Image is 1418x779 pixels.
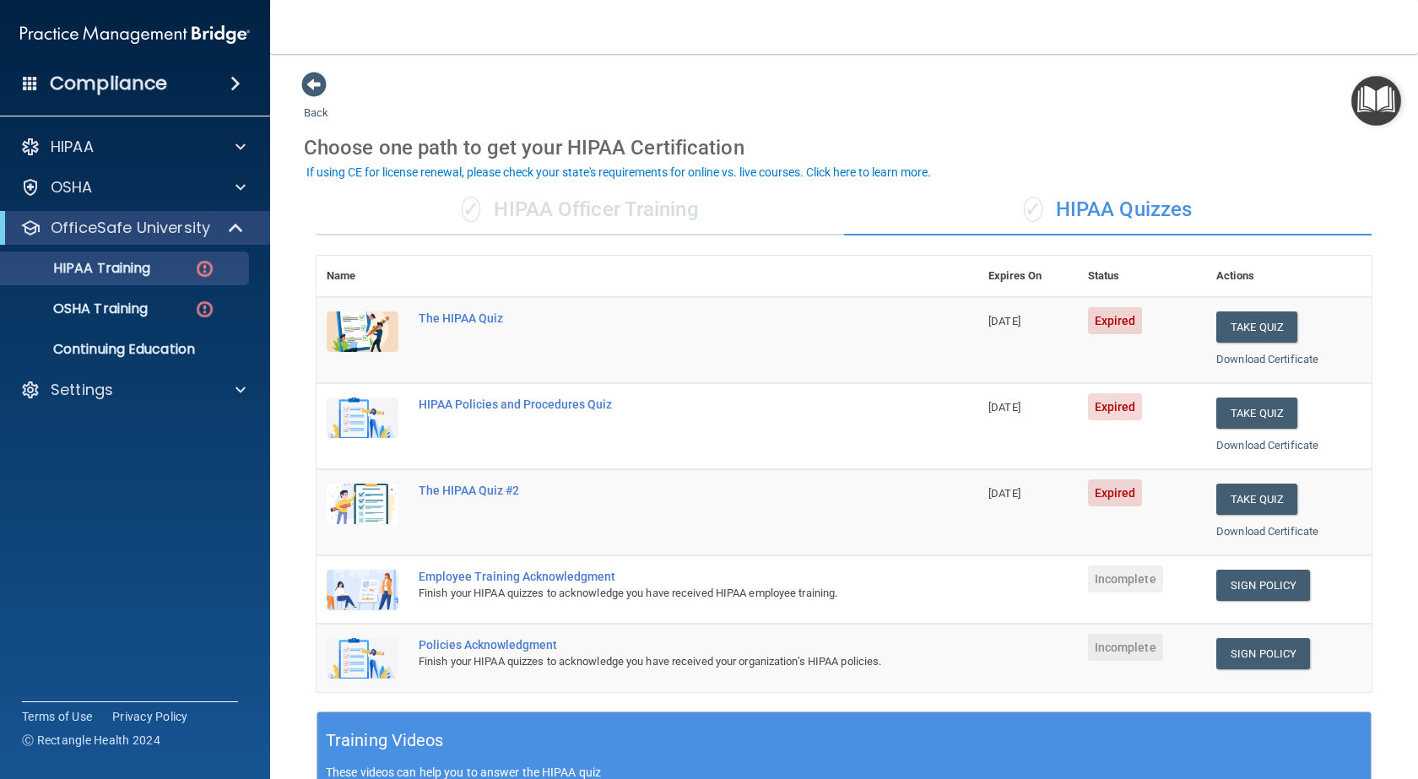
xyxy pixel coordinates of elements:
[419,311,894,325] div: The HIPAA Quiz
[988,315,1020,327] span: [DATE]
[317,185,844,235] div: HIPAA Officer Training
[844,185,1372,235] div: HIPAA Quizzes
[22,708,92,725] a: Terms of Use
[1216,439,1318,452] a: Download Certificate
[1216,311,1297,343] button: Take Quiz
[988,401,1020,414] span: [DATE]
[50,72,167,95] h4: Compliance
[419,398,894,411] div: HIPAA Policies and Procedures Quiz
[317,256,409,297] th: Name
[1078,256,1207,297] th: Status
[304,164,934,181] button: If using CE for license renewal, please check your state's requirements for online vs. live cours...
[1216,353,1318,365] a: Download Certificate
[304,123,1384,172] div: Choose one path to get your HIPAA Certification
[1216,638,1310,669] a: Sign Policy
[51,218,210,238] p: OfficeSafe University
[11,300,148,317] p: OSHA Training
[462,197,480,222] span: ✓
[11,260,150,277] p: HIPAA Training
[419,583,894,603] div: Finish your HIPAA quizzes to acknowledge you have received HIPAA employee training.
[1088,565,1163,592] span: Incomplete
[326,765,1362,779] p: These videos can help you to answer the HIPAA quiz
[419,638,894,652] div: Policies Acknowledgment
[112,708,188,725] a: Privacy Policy
[51,380,113,400] p: Settings
[419,484,894,497] div: The HIPAA Quiz #2
[419,652,894,672] div: Finish your HIPAA quizzes to acknowledge you have received your organization’s HIPAA policies.
[1206,256,1372,297] th: Actions
[1088,634,1163,661] span: Incomplete
[1216,570,1310,601] a: Sign Policy
[304,86,328,119] a: Back
[1334,663,1398,727] iframe: Drift Widget Chat Controller
[1216,398,1297,429] button: Take Quiz
[1024,197,1042,222] span: ✓
[194,299,215,320] img: danger-circle.6113f641.png
[20,218,245,238] a: OfficeSafe University
[1088,393,1143,420] span: Expired
[326,726,444,755] h5: Training Videos
[1216,484,1297,515] button: Take Quiz
[20,177,246,197] a: OSHA
[1351,76,1401,126] button: Open Resource Center
[20,18,250,51] img: PMB logo
[20,137,246,157] a: HIPAA
[1088,307,1143,334] span: Expired
[20,380,246,400] a: Settings
[1088,479,1143,506] span: Expired
[1216,525,1318,538] a: Download Certificate
[194,258,215,279] img: danger-circle.6113f641.png
[988,487,1020,500] span: [DATE]
[51,177,93,197] p: OSHA
[11,341,241,358] p: Continuing Education
[51,137,94,157] p: HIPAA
[419,570,894,583] div: Employee Training Acknowledgment
[306,166,931,178] div: If using CE for license renewal, please check your state's requirements for online vs. live cours...
[22,732,160,749] span: Ⓒ Rectangle Health 2024
[978,256,1077,297] th: Expires On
